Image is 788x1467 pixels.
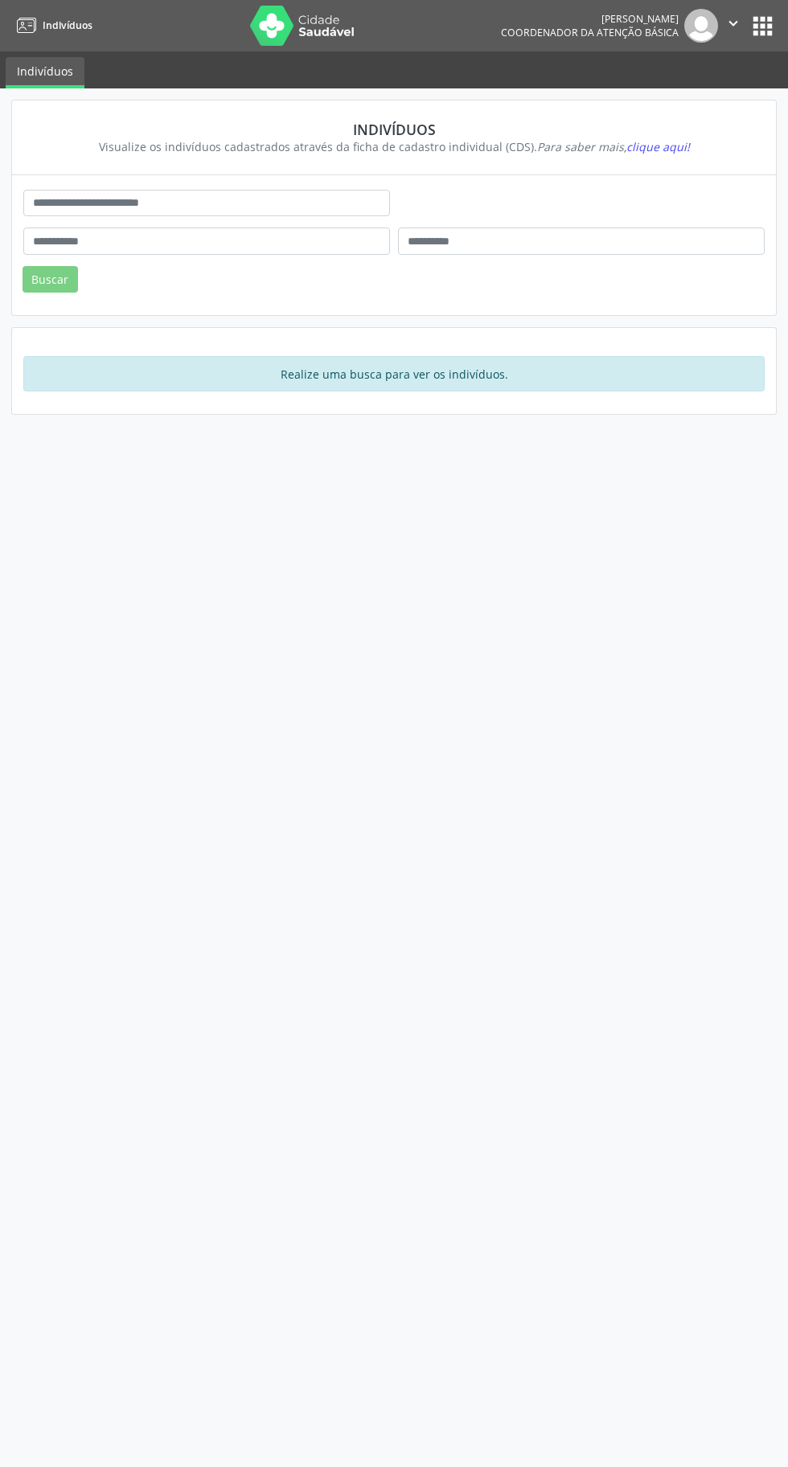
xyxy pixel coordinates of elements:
[537,139,690,154] i: Para saber mais,
[501,12,679,26] div: [PERSON_NAME]
[35,138,753,155] div: Visualize os indivíduos cadastrados através da ficha de cadastro individual (CDS).
[23,266,78,293] button: Buscar
[718,9,749,43] button: 
[724,14,742,32] i: 
[43,18,92,32] span: Indivíduos
[11,12,92,39] a: Indivíduos
[6,57,84,88] a: Indivíduos
[23,356,765,391] div: Realize uma busca para ver os indivíduos.
[35,121,753,138] div: Indivíduos
[501,26,679,39] span: Coordenador da Atenção Básica
[626,139,690,154] span: clique aqui!
[684,9,718,43] img: img
[749,12,777,40] button: apps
